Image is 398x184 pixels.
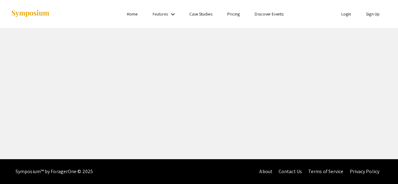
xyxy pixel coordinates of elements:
[127,11,137,17] a: Home
[350,168,379,175] a: Privacy Policy
[308,168,344,175] a: Terms of Service
[255,11,284,17] a: Discover Events
[169,11,177,18] mat-icon: Expand Features list
[227,11,240,17] a: Pricing
[11,10,50,18] img: Symposium by ForagerOne
[259,168,272,175] a: About
[16,159,93,184] div: Symposium™ by ForagerOne © 2025
[341,11,351,17] a: Login
[153,11,168,17] a: Features
[189,11,212,17] a: Case Studies
[279,168,302,175] a: Contact Us
[366,11,380,17] a: Sign Up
